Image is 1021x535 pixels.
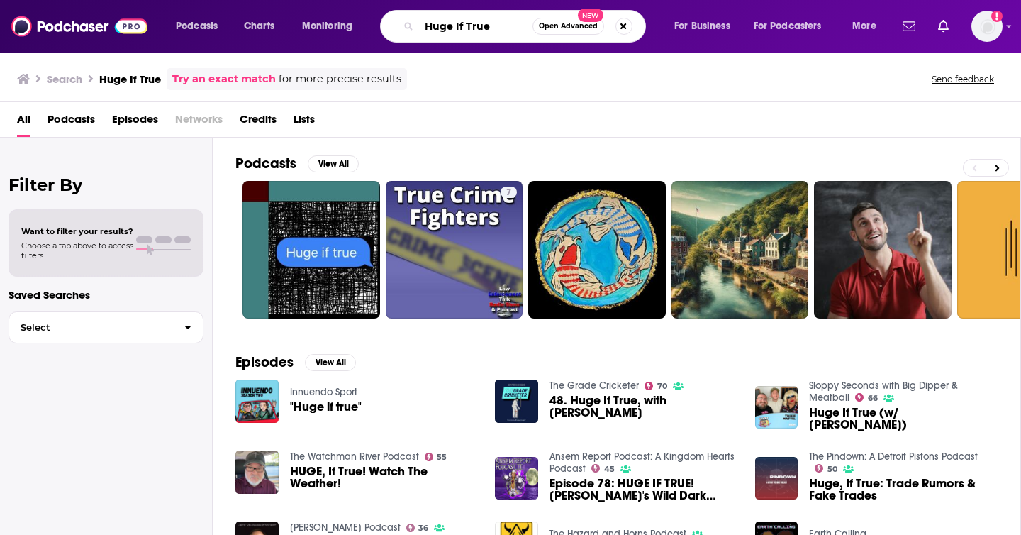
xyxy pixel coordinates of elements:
a: Ansem Report Podcast: A Kingdom Hearts Podcast [549,451,735,475]
span: 48. Huge If True, with [PERSON_NAME] [549,395,738,419]
span: Logged in as TrevorC [971,11,1003,42]
a: Lists [294,108,315,137]
img: User Profile [971,11,1003,42]
a: The Grade Cricketer [549,380,639,392]
span: 66 [868,395,878,402]
a: 7 [386,181,523,319]
a: Episode 78: HUGE IF TRUE! Jason's Wild Dark Road Ride! [549,478,738,502]
a: Huge If True (w/ Trixie Mattel) [809,407,998,431]
a: EpisodesView All [235,353,356,371]
h2: Filter By [9,175,203,195]
span: for more precise results [279,71,401,87]
a: 45 [591,464,615,473]
input: Search podcasts, credits, & more... [419,15,532,38]
a: 36 [406,524,429,532]
span: Select [9,323,173,332]
img: "Huge if true" [235,380,279,423]
span: Want to filter your results? [21,226,133,236]
svg: Add a profile image [991,11,1003,22]
span: Choose a tab above to access filters. [21,241,133,260]
span: 70 [657,383,667,390]
a: The Watchman River Podcast [290,451,419,463]
a: Charts [235,15,283,38]
h2: Episodes [235,353,294,371]
span: 7 [506,186,511,200]
h3: Huge If True [99,72,161,86]
button: open menu [166,15,236,38]
a: 7 [501,187,517,198]
a: Huge, If True: Trade Rumors & Fake Trades [809,478,998,502]
span: Open Advanced [539,23,598,30]
span: Huge If True (w/ [PERSON_NAME]) [809,407,998,431]
a: 55 [425,453,447,461]
h3: Search [47,72,82,86]
button: open menu [842,15,894,38]
button: View All [305,354,356,371]
span: Networks [175,108,223,137]
a: Show notifications dropdown [897,14,921,38]
span: New [578,9,603,22]
a: Jack Vaughan Podcast [290,522,401,534]
a: Credits [240,108,277,137]
a: Try an exact match [172,71,276,87]
img: Episode 78: HUGE IF TRUE! Jason's Wild Dark Road Ride! [495,457,538,500]
span: 45 [604,466,615,473]
a: Show notifications dropdown [932,14,954,38]
a: Innuendo Sport [290,386,357,398]
p: Saved Searches [9,288,203,302]
span: Podcasts [176,16,218,36]
div: Search podcasts, credits, & more... [394,10,659,43]
a: 48. Huge If True, with Brad Hodge [549,395,738,419]
button: Send feedback [927,73,998,85]
a: 66 [855,393,878,402]
span: For Podcasters [754,16,822,36]
a: The Pindown: A Detroit Pistons Podcast [809,451,978,463]
button: open menu [664,15,748,38]
a: HUGE, If True! Watch The Weather! [290,465,479,490]
a: Podcasts [48,108,95,137]
button: View All [308,155,359,172]
button: open menu [292,15,371,38]
span: More [852,16,876,36]
img: Podchaser - Follow, Share and Rate Podcasts [11,13,147,40]
span: 50 [827,466,837,473]
img: 48. Huge If True, with Brad Hodge [495,380,538,423]
h2: Podcasts [235,155,296,172]
span: Episode 78: HUGE IF TRUE! [PERSON_NAME]'s Wild Dark Road Ride! [549,478,738,502]
button: Open AdvancedNew [532,18,604,35]
a: 50 [815,464,837,473]
span: 55 [437,454,447,460]
a: All [17,108,30,137]
button: Select [9,311,203,343]
img: Huge, If True: Trade Rumors & Fake Trades [755,457,798,500]
a: 70 [645,382,667,390]
span: Monitoring [302,16,352,36]
button: open menu [744,15,842,38]
a: Sloppy Seconds with Big Dipper & Meatball [809,380,958,404]
span: For Business [674,16,730,36]
img: Huge If True (w/ Trixie Mattel) [755,386,798,429]
span: Charts [244,16,274,36]
a: PodcastsView All [235,155,359,172]
a: "Huge if true" [290,401,362,413]
span: 36 [418,525,428,531]
button: Show profile menu [971,11,1003,42]
a: Episodes [112,108,158,137]
img: HUGE, If True! Watch The Weather! [235,451,279,494]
